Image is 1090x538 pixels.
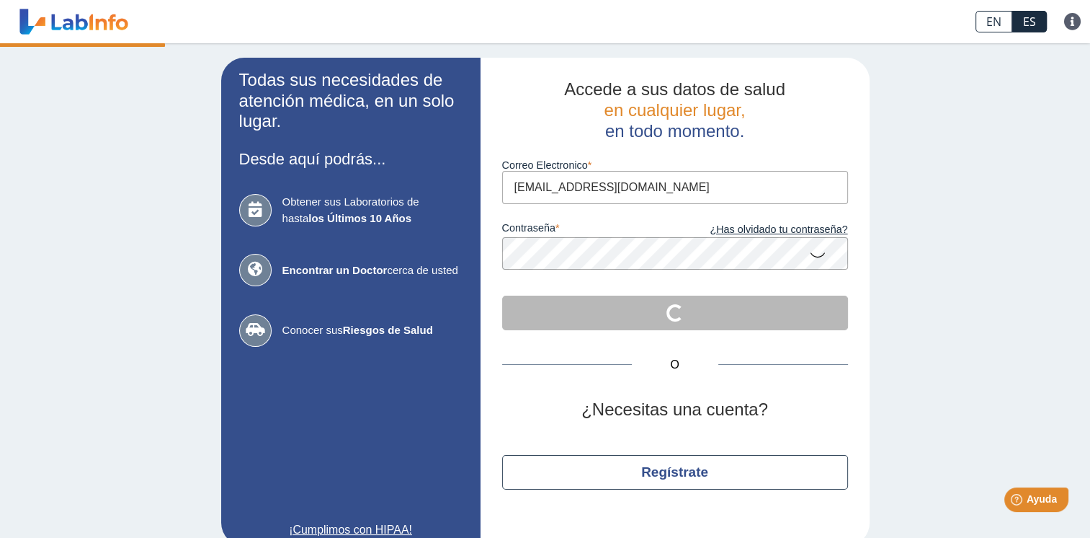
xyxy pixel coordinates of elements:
[343,324,433,336] b: Riesgos de Salud
[502,159,848,171] label: Correo Electronico
[282,322,463,339] span: Conocer sus
[308,212,411,224] b: los Últimos 10 Años
[239,70,463,132] h2: Todas sus necesidades de atención médica, en un solo lugar.
[282,263,463,279] span: cerca de usted
[604,100,745,120] span: en cualquier lugar,
[239,150,463,168] h3: Desde aquí podrás...
[564,79,785,99] span: Accede a sus datos de salud
[632,356,718,374] span: O
[675,222,848,238] a: ¿Has olvidado tu contraseña?
[1012,11,1047,32] a: ES
[605,121,744,141] span: en todo momento.
[975,11,1012,32] a: EN
[962,482,1074,522] iframe: Help widget launcher
[282,194,463,226] span: Obtener sus Laboratorios de hasta
[282,264,388,276] b: Encontrar un Doctor
[502,222,675,238] label: contraseña
[502,455,848,490] button: Regístrate
[502,400,848,420] h2: ¿Necesitas una cuenta?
